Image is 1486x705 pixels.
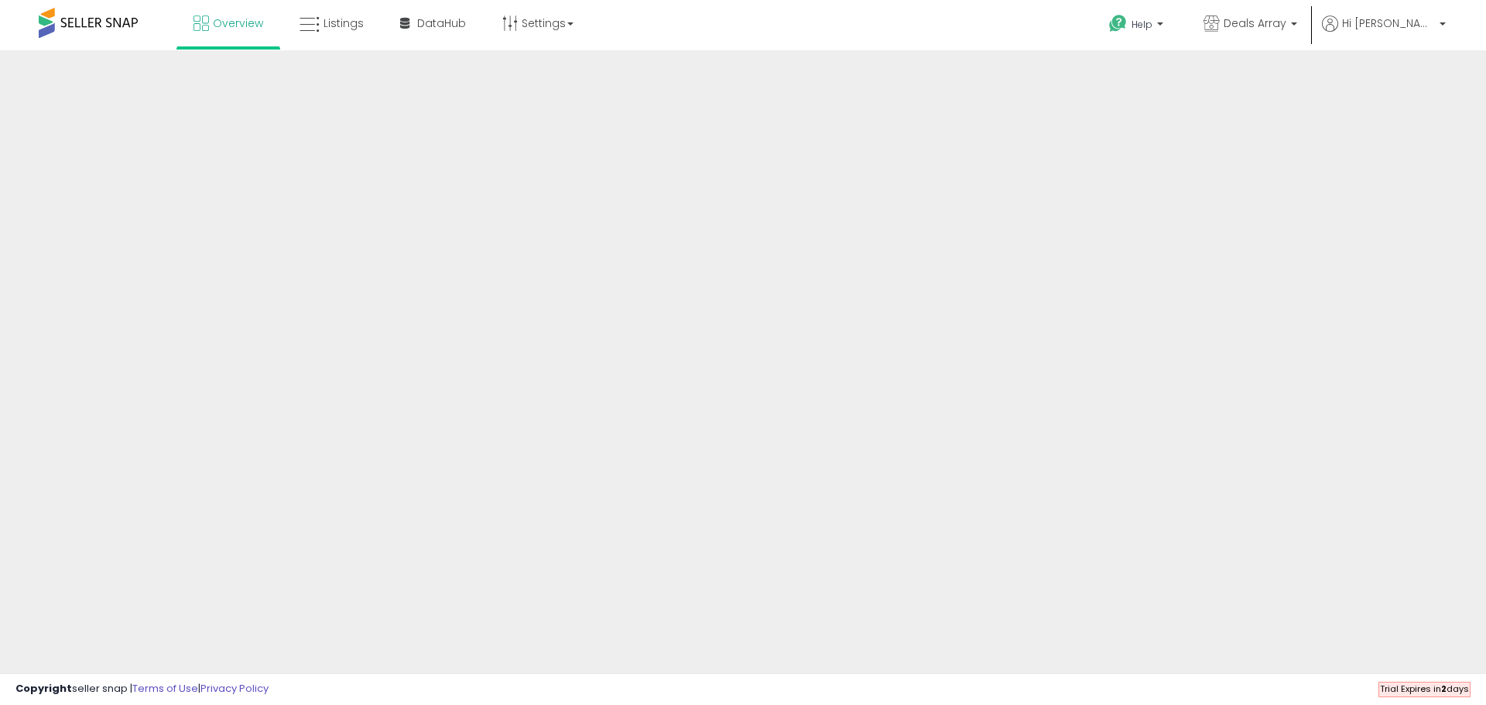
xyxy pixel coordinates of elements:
span: Overview [213,15,263,31]
span: DataHub [417,15,466,31]
span: Deals Array [1224,15,1286,31]
span: Help [1132,18,1152,31]
a: Terms of Use [132,681,198,696]
strong: Copyright [15,681,72,696]
span: Listings [324,15,364,31]
span: Hi [PERSON_NAME] [1342,15,1435,31]
b: 2 [1441,683,1447,695]
a: Hi [PERSON_NAME] [1322,15,1446,50]
a: Privacy Policy [200,681,269,696]
div: seller snap | | [15,682,269,696]
a: Help [1097,2,1179,50]
span: Trial Expires in days [1380,683,1469,695]
i: Get Help [1108,14,1128,33]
